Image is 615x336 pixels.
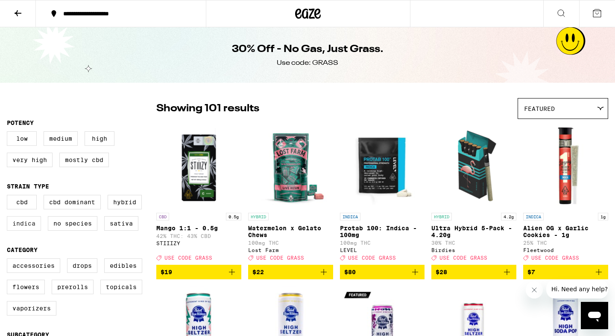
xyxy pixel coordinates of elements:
[340,123,425,209] img: LEVEL - Protab 100: Indica - 100mg
[523,240,608,246] p: 25% THC
[248,247,333,253] div: Lost Farm
[431,225,516,238] p: Ultra Hybrid 5-Pack - 4.20g
[277,58,338,68] div: Use code: GRASS
[7,131,37,146] label: Low
[431,123,516,265] a: Open page for Ultra Hybrid 5-Pack - 4.20g from Birdies
[431,213,452,220] p: HYBRID
[248,265,333,279] button: Add to bag
[100,280,142,294] label: Topicals
[108,195,142,209] label: Hybrid
[7,119,34,126] legend: Potency
[44,195,101,209] label: CBD Dominant
[156,123,241,265] a: Open page for Mango 1:1 - 0.5g from STIIIZY
[340,213,360,220] p: INDICA
[546,280,608,298] iframe: Message from company
[248,123,333,265] a: Open page for Watermelon x Gelato Chews from Lost Farm
[248,225,333,238] p: Watermelon x Gelato Chews
[524,105,555,112] span: Featured
[156,225,241,232] p: Mango 1:1 - 0.5g
[52,280,94,294] label: Prerolls
[436,269,447,275] span: $28
[156,123,241,209] img: STIIIZY - Mango 1:1 - 0.5g
[44,131,78,146] label: Medium
[431,247,516,253] div: Birdies
[348,255,396,261] span: USE CODE GRASS
[252,269,264,275] span: $22
[7,183,49,190] legend: Strain Type
[248,213,269,220] p: HYBRID
[523,213,544,220] p: INDICA
[156,233,241,239] p: 42% THC: 43% CBD
[59,153,109,167] label: Mostly CBD
[598,213,608,220] p: 1g
[439,255,487,261] span: USE CODE GRASS
[531,255,579,261] span: USE CODE GRASS
[156,265,241,279] button: Add to bag
[431,265,516,279] button: Add to bag
[431,123,516,209] img: Birdies - Ultra Hybrid 5-Pack - 4.20g
[7,216,41,231] label: Indica
[248,123,333,209] img: Lost Farm - Watermelon x Gelato Chews
[85,131,114,146] label: High
[526,281,543,298] iframe: Close message
[67,258,97,273] label: Drops
[164,255,212,261] span: USE CODE GRASS
[340,247,425,253] div: LEVEL
[523,123,608,265] a: Open page for Alien OG x Garlic Cookies - 1g from Fleetwood
[340,225,425,238] p: Protab 100: Indica - 100mg
[523,123,608,209] img: Fleetwood - Alien OG x Garlic Cookies - 1g
[7,246,38,253] legend: Category
[7,153,53,167] label: Very High
[523,225,608,238] p: Alien OG x Garlic Cookies - 1g
[340,123,425,265] a: Open page for Protab 100: Indica - 100mg from LEVEL
[501,213,516,220] p: 4.2g
[248,240,333,246] p: 100mg THC
[340,265,425,279] button: Add to bag
[256,255,304,261] span: USE CODE GRASS
[431,240,516,246] p: 30% THC
[340,240,425,246] p: 100mg THC
[7,195,37,209] label: CBD
[581,302,608,329] iframe: Button to launch messaging window
[7,258,60,273] label: Accessories
[7,280,45,294] label: Flowers
[523,247,608,253] div: Fleetwood
[7,301,56,316] label: Vaporizers
[523,265,608,279] button: Add to bag
[104,258,142,273] label: Edibles
[156,213,169,220] p: CBD
[226,213,241,220] p: 0.5g
[232,42,384,57] h1: 30% Off - No Gas, Just Grass.
[104,216,138,231] label: Sativa
[156,240,241,246] div: STIIIZY
[48,216,97,231] label: No Species
[161,269,172,275] span: $19
[156,101,259,116] p: Showing 101 results
[527,269,535,275] span: $7
[344,269,356,275] span: $80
